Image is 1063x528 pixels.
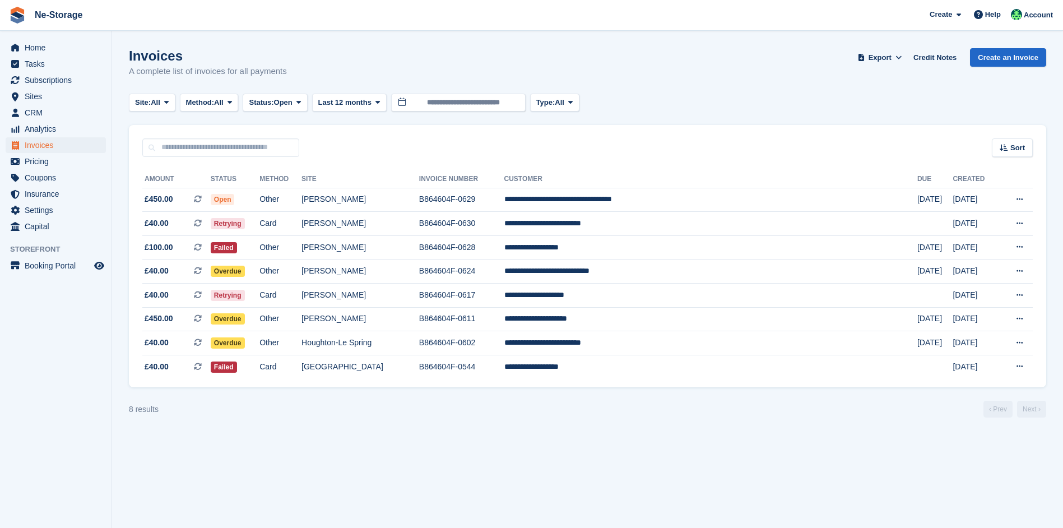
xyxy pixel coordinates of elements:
[6,56,106,72] a: menu
[129,404,159,415] div: 8 results
[259,188,301,212] td: Other
[530,94,579,112] button: Type: All
[917,331,953,355] td: [DATE]
[211,242,237,253] span: Failed
[145,242,173,253] span: £100.00
[186,97,215,108] span: Method:
[25,154,92,169] span: Pricing
[985,9,1001,20] span: Help
[25,72,92,88] span: Subscriptions
[25,170,92,186] span: Coupons
[970,48,1046,67] a: Create an Invoice
[917,235,953,260] td: [DATE]
[953,331,999,355] td: [DATE]
[983,401,1013,418] a: Previous
[301,284,419,308] td: [PERSON_NAME]
[135,97,151,108] span: Site:
[6,40,106,55] a: menu
[953,170,999,188] th: Created
[6,170,106,186] a: menu
[917,260,953,284] td: [DATE]
[419,170,504,188] th: Invoice Number
[25,105,92,121] span: CRM
[1011,9,1022,20] img: Jay Johal
[6,202,106,218] a: menu
[30,6,87,24] a: Ne-Storage
[930,9,952,20] span: Create
[917,307,953,331] td: [DATE]
[211,194,235,205] span: Open
[259,260,301,284] td: Other
[909,48,961,67] a: Credit Notes
[6,72,106,88] a: menu
[214,97,224,108] span: All
[25,56,92,72] span: Tasks
[917,188,953,212] td: [DATE]
[981,401,1048,418] nav: Page
[419,284,504,308] td: B864604F-0617
[259,235,301,260] td: Other
[25,202,92,218] span: Settings
[419,260,504,284] td: B864604F-0624
[211,218,245,229] span: Retrying
[953,260,999,284] td: [DATE]
[211,170,259,188] th: Status
[145,217,169,229] span: £40.00
[9,7,26,24] img: stora-icon-8386f47178a22dfd0bd8f6a31ec36ba5ce8667c1dd55bd0f319d3a0aa187defe.svg
[145,337,169,349] span: £40.00
[419,188,504,212] td: B864604F-0629
[301,188,419,212] td: [PERSON_NAME]
[211,290,245,301] span: Retrying
[1010,142,1025,154] span: Sort
[953,212,999,236] td: [DATE]
[301,331,419,355] td: Houghton-Le Spring
[6,258,106,274] a: menu
[25,40,92,55] span: Home
[25,258,92,274] span: Booking Portal
[419,307,504,331] td: B864604F-0611
[953,188,999,212] td: [DATE]
[6,154,106,169] a: menu
[145,289,169,301] span: £40.00
[25,186,92,202] span: Insurance
[6,186,106,202] a: menu
[274,97,293,108] span: Open
[129,94,175,112] button: Site: All
[259,284,301,308] td: Card
[6,121,106,137] a: menu
[6,89,106,104] a: menu
[151,97,160,108] span: All
[855,48,904,67] button: Export
[211,313,245,325] span: Overdue
[6,219,106,234] a: menu
[259,170,301,188] th: Method
[1017,401,1046,418] a: Next
[129,48,287,63] h1: Invoices
[419,355,504,378] td: B864604F-0544
[211,362,237,373] span: Failed
[953,235,999,260] td: [DATE]
[243,94,307,112] button: Status: Open
[259,307,301,331] td: Other
[555,97,564,108] span: All
[318,97,372,108] span: Last 12 months
[301,260,419,284] td: [PERSON_NAME]
[259,355,301,378] td: Card
[180,94,239,112] button: Method: All
[211,266,245,277] span: Overdue
[25,137,92,153] span: Invoices
[869,52,892,63] span: Export
[6,105,106,121] a: menu
[259,212,301,236] td: Card
[129,65,287,78] p: A complete list of invoices for all payments
[145,193,173,205] span: £450.00
[301,307,419,331] td: [PERSON_NAME]
[953,284,999,308] td: [DATE]
[504,170,917,188] th: Customer
[142,170,211,188] th: Amount
[312,94,387,112] button: Last 12 months
[145,265,169,277] span: £40.00
[536,97,555,108] span: Type:
[259,331,301,355] td: Other
[419,212,504,236] td: B864604F-0630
